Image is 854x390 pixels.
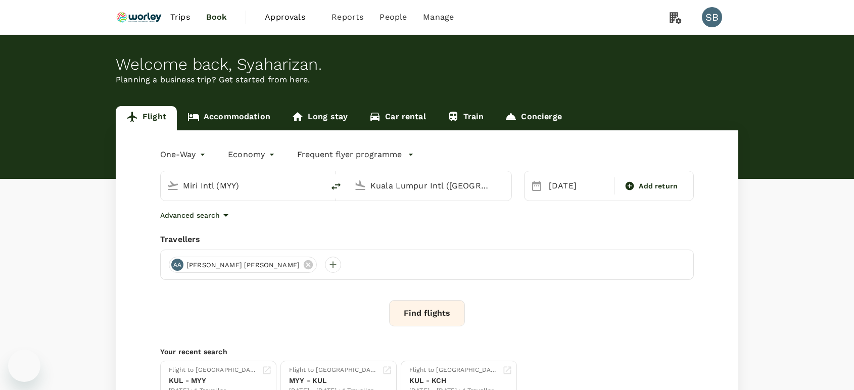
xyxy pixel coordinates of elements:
div: KUL - MYY [169,375,258,386]
p: Planning a business trip? Get started from here. [116,74,738,86]
div: Economy [228,147,277,163]
button: Advanced search [160,209,232,221]
iframe: Button to launch messaging window [8,350,40,382]
a: Flight [116,106,177,130]
span: Approvals [265,11,315,23]
p: Advanced search [160,210,220,220]
a: Train [437,106,495,130]
div: Travellers [160,233,694,246]
img: Ranhill Worley Sdn Bhd [116,6,162,28]
a: Long stay [281,106,358,130]
div: AA[PERSON_NAME] [PERSON_NAME] [169,257,317,273]
input: Going to [370,178,490,193]
span: Book [206,11,227,23]
span: [PERSON_NAME] [PERSON_NAME] [180,260,306,270]
div: Flight to [GEOGRAPHIC_DATA] [169,365,258,375]
input: Depart from [183,178,303,193]
button: delete [324,174,348,199]
p: Your recent search [160,347,694,357]
button: Frequent flyer programme [297,149,414,161]
a: Car rental [358,106,437,130]
div: MYY - KUL [289,375,378,386]
span: Add return [639,181,678,191]
span: People [379,11,407,23]
span: Manage [423,11,454,23]
div: Welcome back , Syaharizan . [116,55,738,74]
div: Flight to [GEOGRAPHIC_DATA] [289,365,378,375]
button: Open [317,184,319,186]
div: SB [702,7,722,27]
span: Reports [331,11,363,23]
a: Accommodation [177,106,281,130]
div: KUL - KCH [409,375,498,386]
span: Trips [170,11,190,23]
button: Open [504,184,506,186]
button: Find flights [389,300,465,326]
div: One-Way [160,147,208,163]
div: AA [171,259,183,271]
p: Frequent flyer programme [297,149,402,161]
div: [DATE] [545,176,612,196]
div: Flight to [GEOGRAPHIC_DATA] [409,365,498,375]
a: Concierge [494,106,572,130]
